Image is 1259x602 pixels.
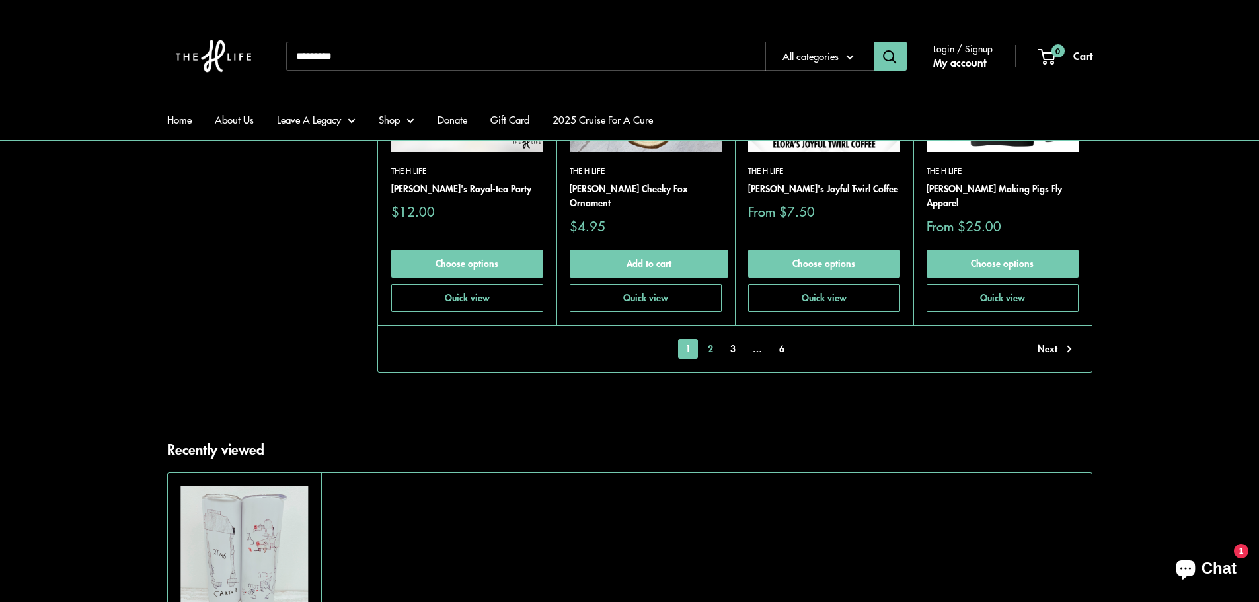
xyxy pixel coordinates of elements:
img: The H Life [167,13,260,99]
a: Choose options [391,250,543,278]
a: My account [933,53,986,73]
h2: Recently viewed [167,439,264,460]
a: Home [167,110,192,129]
inbox-online-store-chat: Shopify online store chat [1164,548,1248,591]
span: From $7.50 [748,205,815,218]
a: 3 [723,339,743,359]
a: Choose options [927,250,1079,278]
a: Gift Card [490,110,529,129]
a: The H Life [391,165,543,178]
a: [PERSON_NAME] Cheeky Fox Ornament [570,182,722,210]
a: 6 [772,339,792,359]
a: [PERSON_NAME] Making Pigs Fly Apparel [927,182,1079,210]
a: Leave A Legacy [277,110,356,129]
a: Shop [379,110,414,129]
a: The H Life [748,165,900,178]
button: Quick view [570,284,722,312]
a: [PERSON_NAME]'s Royal-tea Party [391,182,543,196]
span: From $25.00 [927,219,1001,233]
button: Add to cart [570,250,728,278]
span: Cart [1073,48,1092,63]
a: Next [1038,339,1072,359]
a: 2 [701,339,720,359]
a: The H Life [927,165,1079,178]
button: Search [874,42,907,71]
span: $4.95 [570,219,605,233]
a: Choose options [748,250,900,278]
span: $12.00 [391,205,435,218]
button: Quick view [927,284,1079,312]
span: Login / Signup [933,40,993,57]
a: 2025 Cruise For A Cure [553,110,653,129]
button: Quick view [748,284,900,312]
a: About Us [215,110,254,129]
input: Search... [286,42,765,71]
span: 0 [1051,44,1064,57]
a: The H Life [570,165,722,178]
button: Quick view [391,284,543,312]
a: [PERSON_NAME]'s Joyful Twirl Coffee [748,182,900,196]
span: 1 [678,339,698,359]
span: … [745,339,769,359]
a: Donate [438,110,467,129]
a: 0 Cart [1039,46,1092,66]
